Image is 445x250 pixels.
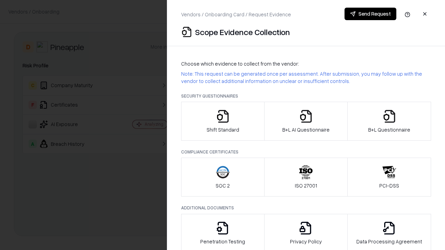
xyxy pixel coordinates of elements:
button: Shift Standard [181,102,265,141]
p: PCI-DSS [379,182,399,189]
button: PCI-DSS [347,158,431,197]
button: SOC 2 [181,158,265,197]
p: B+L Questionnaire [368,126,410,133]
p: Choose which evidence to collect from the vendor: [181,60,431,67]
p: Penetration Testing [200,238,245,245]
p: Additional Documents [181,205,431,211]
p: Data Processing Agreement [356,238,422,245]
p: Note: This request can be generated once per assessment. After submission, you may follow up with... [181,70,431,85]
button: B+L AI Questionnaire [264,102,348,141]
p: SOC 2 [216,182,230,189]
p: Privacy Policy [290,238,322,245]
p: Vendors / Onboarding Card / Request Evidence [181,11,291,18]
button: B+L Questionnaire [347,102,431,141]
button: ISO 27001 [264,158,348,197]
p: B+L AI Questionnaire [282,126,330,133]
p: Scope Evidence Collection [195,26,290,37]
p: ISO 27001 [295,182,317,189]
p: Compliance Certificates [181,149,431,155]
button: Send Request [345,8,396,20]
p: Security Questionnaires [181,93,431,99]
p: Shift Standard [207,126,239,133]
